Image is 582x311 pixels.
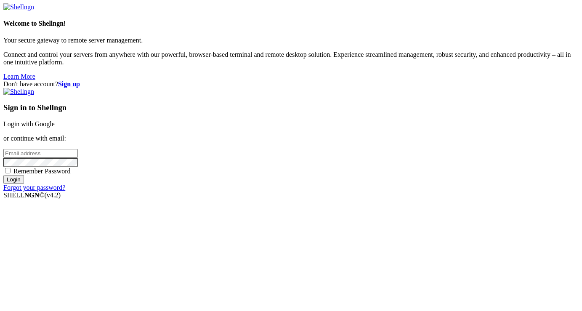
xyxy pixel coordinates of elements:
[3,184,65,191] a: Forgot your password?
[3,51,579,66] p: Connect and control your servers from anywhere with our powerful, browser-based terminal and remo...
[5,168,11,173] input: Remember Password
[3,120,55,128] a: Login with Google
[3,88,34,96] img: Shellngn
[3,149,78,158] input: Email address
[3,103,579,112] h3: Sign in to Shellngn
[3,3,34,11] img: Shellngn
[58,80,80,88] a: Sign up
[24,191,40,199] b: NGN
[3,135,579,142] p: or continue with email:
[13,167,71,175] span: Remember Password
[3,73,35,80] a: Learn More
[3,37,579,44] p: Your secure gateway to remote server management.
[3,175,24,184] input: Login
[3,80,579,88] div: Don't have account?
[3,20,579,27] h4: Welcome to Shellngn!
[3,191,61,199] span: SHELL ©
[45,191,61,199] span: 4.2.0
